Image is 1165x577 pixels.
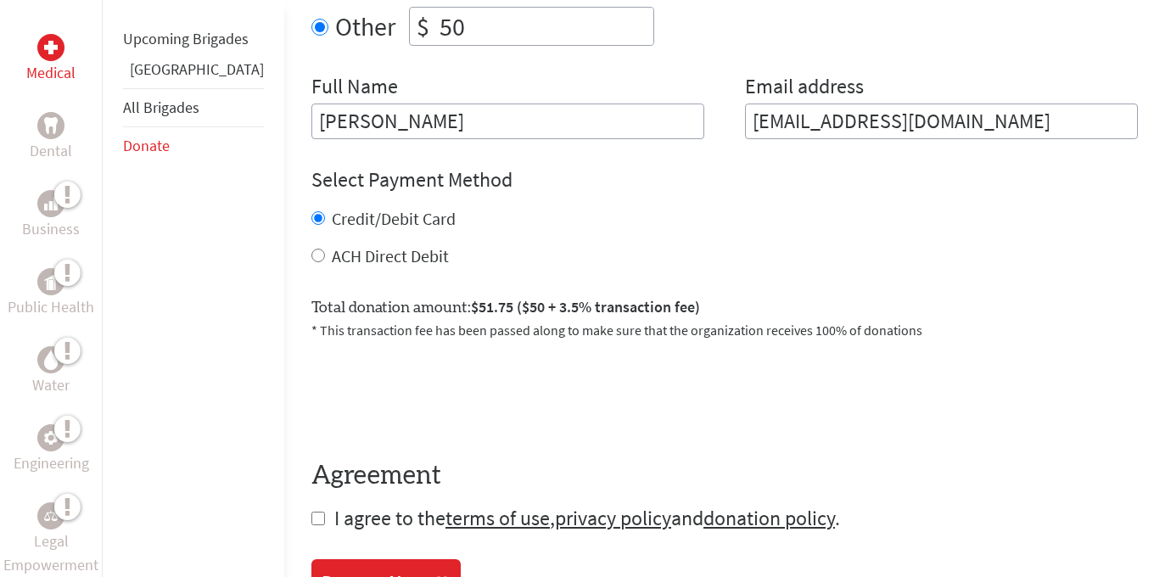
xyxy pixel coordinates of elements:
[555,505,671,531] a: privacy policy
[44,431,58,445] img: Engineering
[123,88,264,127] li: All Brigades
[37,112,64,139] div: Dental
[311,320,1138,340] p: * This transaction fee has been passed along to make sure that the organization receives 100% of ...
[311,295,700,320] label: Total donation amount:
[332,208,456,229] label: Credit/Debit Card
[37,346,64,373] div: Water
[3,502,98,577] a: Legal EmpowermentLegal Empowerment
[123,58,264,88] li: Panama
[22,217,80,241] p: Business
[445,505,550,531] a: terms of use
[37,268,64,295] div: Public Health
[123,29,249,48] a: Upcoming Brigades
[44,273,58,290] img: Public Health
[332,245,449,266] label: ACH Direct Debit
[745,73,864,104] label: Email address
[37,502,64,529] div: Legal Empowerment
[130,59,264,79] a: [GEOGRAPHIC_DATA]
[44,197,58,210] img: Business
[123,98,199,117] a: All Brigades
[37,190,64,217] div: Business
[22,190,80,241] a: BusinessBusiness
[311,361,569,427] iframe: reCAPTCHA
[44,350,58,369] img: Water
[123,20,264,58] li: Upcoming Brigades
[14,424,89,475] a: EngineeringEngineering
[703,505,835,531] a: donation policy
[37,34,64,61] div: Medical
[30,112,72,163] a: DentalDental
[471,297,700,317] span: $51.75 ($50 + 3.5% transaction fee)
[311,73,398,104] label: Full Name
[123,136,170,155] a: Donate
[436,8,653,45] input: Enter Amount
[8,295,94,319] p: Public Health
[311,461,1138,491] h4: Agreement
[44,117,58,133] img: Dental
[26,34,76,85] a: MedicalMedical
[334,505,840,531] span: I agree to the , and .
[3,529,98,577] p: Legal Empowerment
[335,7,395,46] label: Other
[44,41,58,54] img: Medical
[14,451,89,475] p: Engineering
[44,511,58,521] img: Legal Empowerment
[311,166,1138,193] h4: Select Payment Method
[32,373,70,397] p: Water
[311,104,704,139] input: Enter Full Name
[745,104,1138,139] input: Your Email
[123,127,264,165] li: Donate
[32,346,70,397] a: WaterWater
[410,8,436,45] div: $
[30,139,72,163] p: Dental
[8,268,94,319] a: Public HealthPublic Health
[37,424,64,451] div: Engineering
[26,61,76,85] p: Medical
